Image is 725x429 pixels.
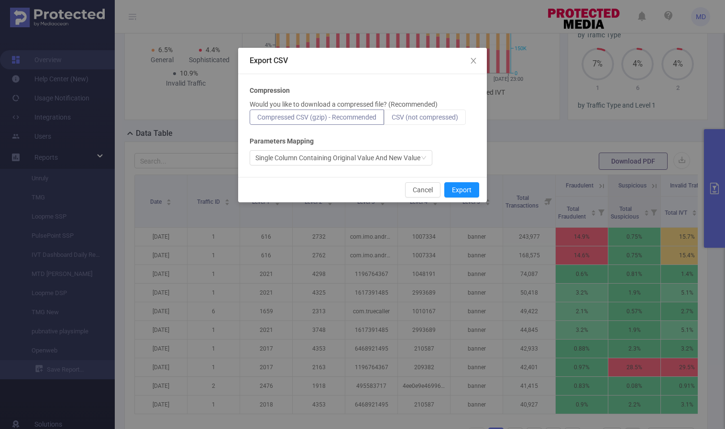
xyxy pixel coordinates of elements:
[257,113,376,121] span: Compressed CSV (gzip) - Recommended
[444,182,479,198] button: Export
[250,86,290,96] b: Compression
[250,136,314,146] b: Parameters Mapping
[470,57,477,65] i: icon: close
[392,113,458,121] span: CSV (not compressed)
[250,55,475,66] div: Export CSV
[421,155,427,162] i: icon: down
[460,48,487,75] button: Close
[255,151,420,165] div: Single Column Containing Original Value And New Value
[405,182,440,198] button: Cancel
[250,99,438,110] p: Would you like to download a compressed file? (Recommended)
